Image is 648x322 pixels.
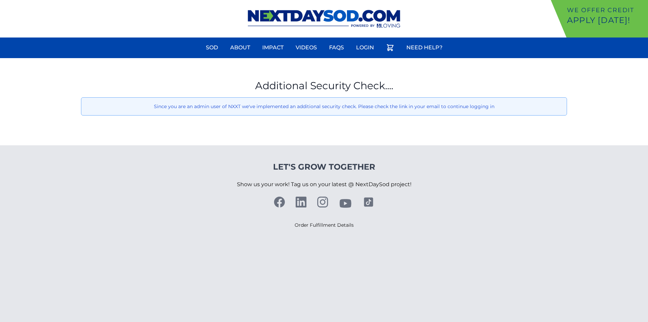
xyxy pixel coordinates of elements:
a: Order Fulfillment Details [295,222,354,228]
a: Impact [258,40,288,56]
p: Show us your work! Tag us on your latest @ NextDaySod project! [237,172,411,197]
a: Sod [202,40,222,56]
p: Since you are an admin user of NXXT we've implemented an additional security check. Please check ... [87,103,561,110]
a: About [226,40,254,56]
a: Need Help? [402,40,447,56]
h1: Additional Security Check.... [81,80,567,92]
a: FAQs [325,40,348,56]
a: Videos [292,40,321,56]
a: Login [352,40,378,56]
p: Apply [DATE]! [567,15,645,26]
h4: Let's Grow Together [237,162,411,172]
p: We offer Credit [567,5,645,15]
